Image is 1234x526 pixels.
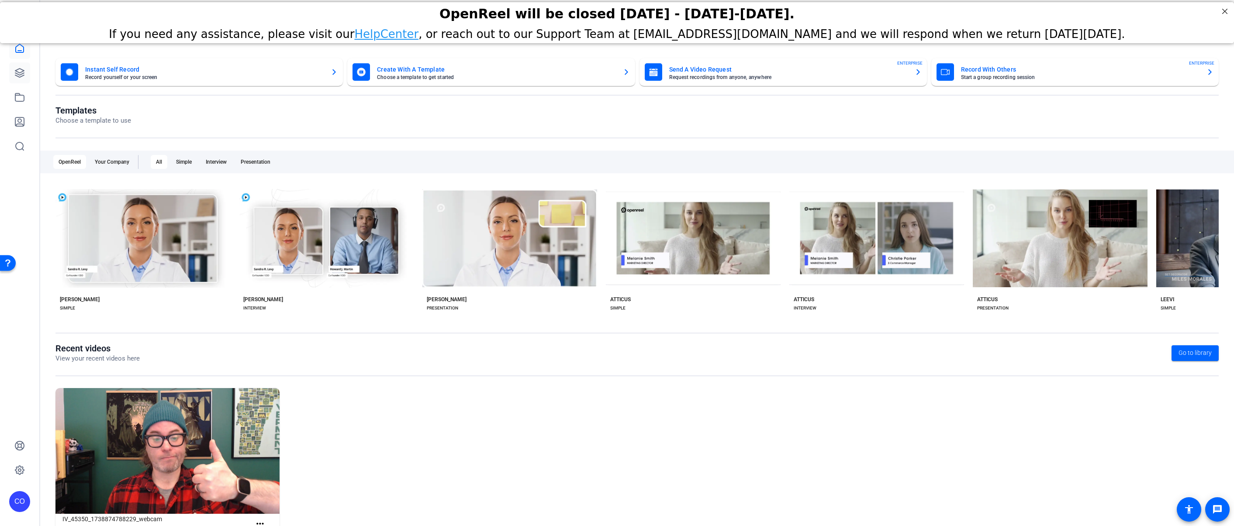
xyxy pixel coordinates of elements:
div: All [151,155,167,169]
mat-icon: play_arrow [853,242,863,253]
div: ATTICUS [610,296,631,303]
mat-icon: accessibility [1184,504,1194,515]
div: [PERSON_NAME] [60,296,100,303]
button: Send A Video RequestRequest recordings from anyone, anywhereENTERPRISE [639,58,927,86]
mat-icon: play_arrow [1036,242,1047,253]
span: Start with [PERSON_NAME] [484,220,548,225]
button: Instant Self RecordRecord yourself or your screen [55,58,343,86]
mat-icon: check_circle [472,217,482,228]
span: Preview Atticus [865,245,901,250]
mat-icon: check_circle [655,217,666,228]
div: PRESENTATION [427,305,458,312]
a: HelpCenter [354,25,418,38]
p: View your recent videos here [55,354,140,364]
mat-card-title: Send A Video Request [669,64,908,75]
div: PRESENTATION [977,305,1009,312]
span: Start with [PERSON_NAME] [301,220,364,225]
span: Start with [PERSON_NAME] [1034,220,1098,225]
div: Presentation [235,155,276,169]
span: Preview Atticus [681,245,718,250]
button: Create With A TemplateChoose a template to get started [347,58,635,86]
span: Start with [PERSON_NAME] [851,220,915,225]
div: Your Company [90,155,135,169]
p: Choose a template to use [55,116,131,126]
div: CO [9,491,30,512]
div: [PERSON_NAME] [427,296,467,303]
mat-icon: check_circle [288,217,299,228]
div: SIMPLE [60,305,75,312]
mat-icon: play_arrow [107,242,118,253]
div: OpenReel [53,155,86,169]
mat-card-subtitle: Request recordings from anyone, anywhere [669,75,908,80]
mat-icon: check_circle [105,217,115,228]
span: Preview [PERSON_NAME] [303,245,362,250]
mat-card-subtitle: Start a group recording session [961,75,1199,80]
div: ATTICUS [977,296,998,303]
mat-card-subtitle: Record yourself or your screen [85,75,324,80]
div: LEEVI [1161,296,1174,303]
div: Simple [171,155,197,169]
mat-icon: play_arrow [290,242,301,253]
span: Start with [PERSON_NAME] [117,220,181,225]
h1: Templates [55,105,131,116]
h1: IV_45350_1738874788229_webcam [62,514,251,524]
span: Start with [PERSON_NAME] [667,220,731,225]
span: Preview [PERSON_NAME] [119,245,179,250]
mat-card-title: Create With A Template [377,64,615,75]
span: Preview Atticus [1048,245,1085,250]
div: INTERVIEW [243,305,266,312]
div: SIMPLE [1161,305,1176,312]
span: Go to library [1179,348,1212,358]
h1: Recent videos [55,343,140,354]
span: Preview [PERSON_NAME] [486,245,546,250]
div: Interview [200,155,232,169]
div: OpenReel will be closed [DATE] - [DATE]-[DATE]. [11,4,1223,19]
mat-icon: check_circle [1022,217,1033,228]
mat-icon: check_circle [1206,217,1216,228]
mat-icon: check_circle [839,217,849,228]
a: Go to library [1172,345,1219,361]
span: If you need any assistance, please visit our , or reach out to our Support Team at [EMAIL_ADDRESS... [109,25,1125,38]
span: ENTERPRISE [897,60,923,66]
img: IV_45350_1738874788229_webcam [55,388,280,514]
button: Record With OthersStart a group recording sessionENTERPRISE [931,58,1219,86]
mat-card-subtitle: Choose a template to get started [377,75,615,80]
mat-card-title: Instant Self Record [85,64,324,75]
div: [PERSON_NAME] [243,296,283,303]
span: ENTERPRISE [1189,60,1214,66]
mat-icon: message [1212,504,1223,515]
div: ATTICUS [794,296,814,303]
mat-icon: play_arrow [669,242,680,253]
div: SIMPLE [610,305,626,312]
mat-card-title: Record With Others [961,64,1199,75]
div: INTERVIEW [794,305,816,312]
mat-icon: play_arrow [474,242,484,253]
